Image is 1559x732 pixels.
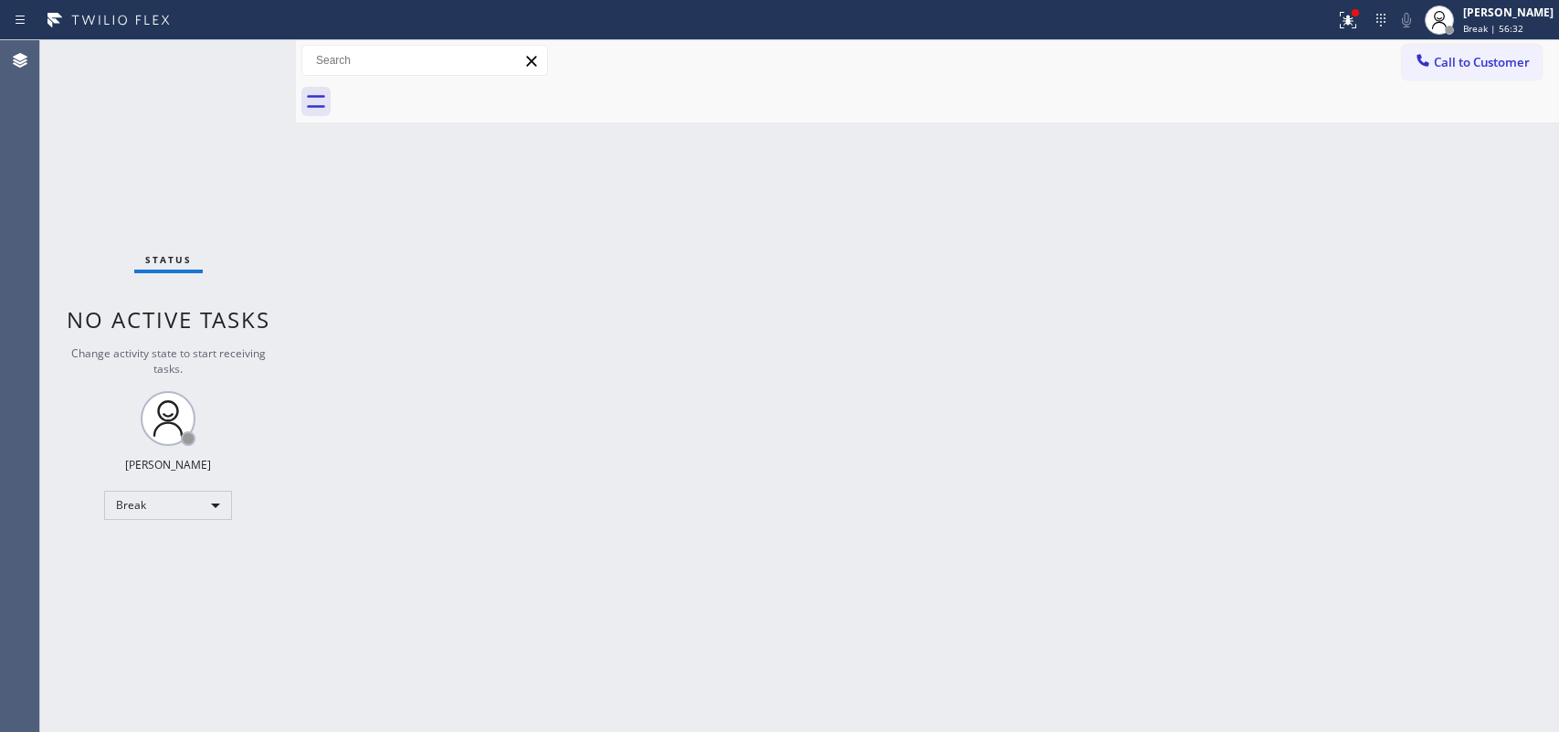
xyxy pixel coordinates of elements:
[125,457,211,472] div: [PERSON_NAME]
[104,491,232,520] div: Break
[1394,7,1419,33] button: Mute
[302,46,547,75] input: Search
[67,304,270,334] span: No active tasks
[71,345,266,377] span: Change activity state to start receiving tasks.
[1402,45,1542,80] button: Call to Customer
[145,253,192,266] span: Status
[1434,54,1530,70] span: Call to Customer
[1463,5,1554,20] div: [PERSON_NAME]
[1463,22,1523,35] span: Break | 56:32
